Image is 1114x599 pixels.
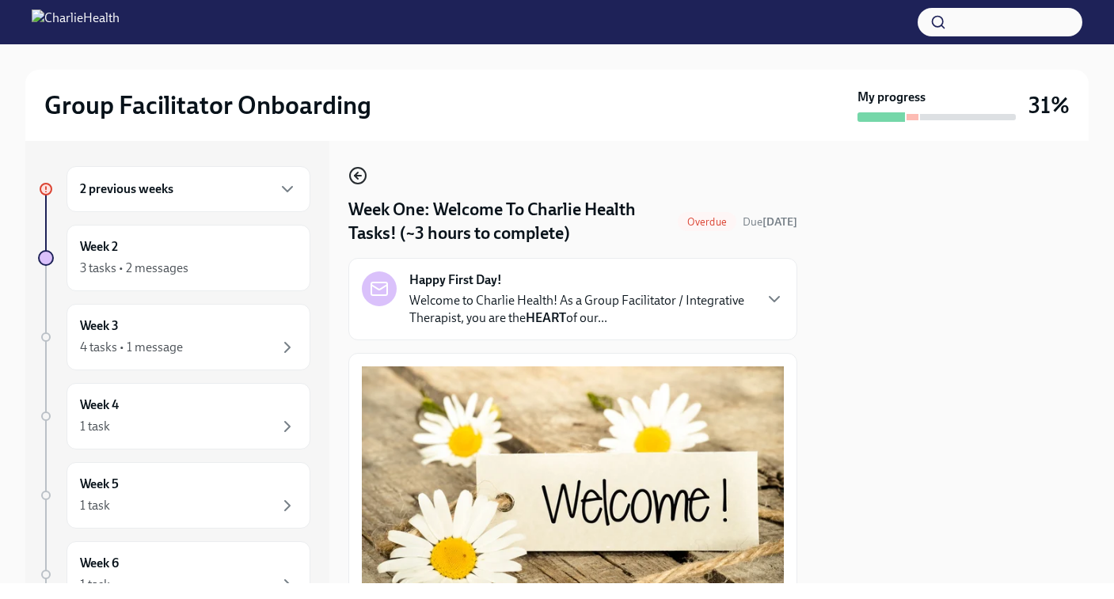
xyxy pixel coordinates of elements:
[678,216,736,228] span: Overdue
[80,339,183,356] div: 4 tasks • 1 message
[80,476,119,493] h6: Week 5
[38,225,310,291] a: Week 23 tasks • 2 messages
[80,260,188,277] div: 3 tasks • 2 messages
[857,89,926,106] strong: My progress
[38,383,310,449] a: Week 41 task
[1028,91,1070,119] h3: 31%
[44,89,371,121] h2: Group Facilitator Onboarding
[80,317,119,335] h6: Week 3
[762,215,797,229] strong: [DATE]
[38,304,310,370] a: Week 34 tasks • 1 message
[32,9,120,35] img: CharlieHealth
[80,396,119,414] h6: Week 4
[80,418,110,435] div: 1 task
[743,214,797,229] span: August 25th, 2025 10:00
[526,310,566,325] strong: HEART
[409,292,752,327] p: Welcome to Charlie Health! As a Group Facilitator / Integrative Therapist, you are the of our...
[743,215,797,229] span: Due
[80,180,173,198] h6: 2 previous weeks
[80,555,119,572] h6: Week 6
[67,166,310,212] div: 2 previous weeks
[80,576,110,593] div: 1 task
[80,238,118,256] h6: Week 2
[348,198,671,245] h4: Week One: Welcome To Charlie Health Tasks! (~3 hours to complete)
[38,462,310,529] a: Week 51 task
[80,497,110,514] div: 1 task
[409,271,502,289] strong: Happy First Day!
